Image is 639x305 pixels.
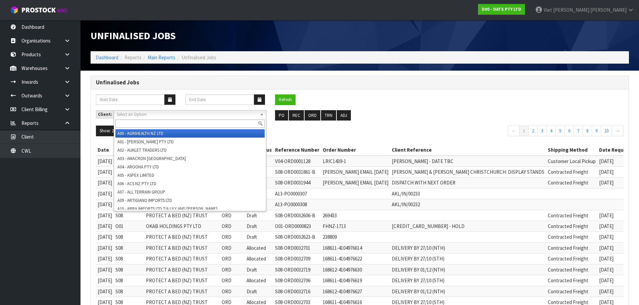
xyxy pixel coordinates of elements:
[583,126,592,136] a: 8
[273,188,321,199] td: A13-PO0000307
[597,232,635,242] td: [DATE]
[114,264,144,275] td: S08
[220,253,245,264] td: ORD
[519,126,529,136] a: 1
[117,110,257,119] span: Select an Option
[115,163,265,171] li: A04 - AROONA PTY LTD
[273,210,321,221] td: S08-ORD0032606-B
[390,264,546,275] td: DELIVERY BY 01/12 (NTH)
[546,286,597,297] td: Contracted Freight
[597,275,635,286] td: [DATE]
[337,110,351,121] button: ADJ
[555,126,565,136] a: 5
[478,4,525,15] a: D00 - DATS PTY LTD
[144,232,220,242] td: PROTECT A BED (NZ) TRUST
[144,275,220,286] td: PROTECT A BED (NZ) TRUST
[96,221,114,232] td: [DATE]
[96,126,119,136] button: Show: 25
[601,126,612,136] a: 10
[546,275,597,286] td: Contracted Freight
[390,156,546,167] td: [PERSON_NAME] - DATE TBC
[273,286,321,297] td: S08-ORD0032716
[220,221,245,232] td: ORD
[144,221,220,232] td: OKAB HOLDINGS PTY LTD
[546,145,597,155] th: Shipping Method
[273,156,321,167] td: V04-ORD0001128
[390,275,546,286] td: DELIVERY BY 27/10 (STH)
[96,79,624,86] h3: Unfinalised Jobs
[597,177,635,188] td: [DATE]
[96,275,114,286] td: [DATE]
[508,126,520,136] a: ←
[247,245,266,251] span: Allocated
[390,188,546,199] td: AKL/IN/00233
[220,275,245,286] td: ORD
[546,242,597,253] td: Contracted Freight
[273,199,321,210] td: A13-PO0000308
[247,255,266,262] span: Allocated
[185,94,254,105] input: End Date
[321,166,390,177] td: [PERSON_NAME] EMAIL [DATE]
[114,210,144,221] td: S08
[273,264,321,275] td: S08-ORD0032719
[597,156,635,167] td: [DATE]
[321,156,390,167] td: LRIC1439-1
[96,232,114,242] td: [DATE]
[96,156,114,167] td: [DATE]
[321,221,390,232] td: FHNZ-1713
[220,210,245,221] td: ORD
[181,54,216,61] span: Unfinalised Jobs
[546,232,597,242] td: Contracted Freight
[597,286,635,297] td: [DATE]
[565,126,574,136] a: 6
[321,145,390,155] th: Order Number
[96,188,114,199] td: [DATE]
[321,275,390,286] td: 168611-4104976619
[96,94,165,105] input: Start Date
[590,7,627,13] span: [PERSON_NAME]
[390,286,546,297] td: DELIVERY BY 01/12 (NTH)
[115,188,265,196] li: A07 - ALL TERRAIN GROUP
[546,253,597,264] td: Contracted Freight
[546,210,597,221] td: Contracted Freight
[114,221,144,232] td: O01
[321,264,390,275] td: 168612-4104976630
[528,126,538,136] a: 2
[114,275,144,286] td: S08
[612,126,624,136] a: →
[96,264,114,275] td: [DATE]
[289,110,304,121] button: REC
[482,6,521,12] strong: D00 - DATS PTY LTD
[321,110,336,121] button: TRN
[220,286,245,297] td: ORD
[390,177,546,188] td: DISPATCH WITH NEXT ORDER
[275,94,296,105] button: Refresh
[96,253,114,264] td: [DATE]
[273,232,321,242] td: S08-ORD0032623-B
[247,288,257,295] span: Draft
[574,126,583,136] a: 7
[57,7,67,14] small: WMS
[96,199,114,210] td: [DATE]
[546,156,597,167] td: Customer Local Pickup
[390,145,546,155] th: Client Reference
[115,129,265,138] li: A00 - AGRIHEALTH NZ LTD
[115,146,265,154] li: A02 - AUKLET TRADERS LTD
[546,221,597,232] td: Contracted Freight
[96,54,118,61] a: Dashboard
[390,199,546,210] td: AKL/IN/00232
[124,54,142,61] span: Reports
[247,266,257,273] span: Draft
[273,253,321,264] td: S08-ORD0032709
[390,166,546,177] td: [PERSON_NAME] & [PERSON_NAME] CHRISTCHURCH: DISPLAY STANDS
[247,212,257,219] span: Draft
[321,210,390,221] td: 269433
[96,242,114,253] td: [DATE]
[144,264,220,275] td: PROTECT A BED (NZ) TRUST
[537,126,547,136] a: 3
[115,205,265,213] li: A10 - ARRA IMPORTS LTD T/A LILY AND [PERSON_NAME]
[96,145,114,155] th: Date
[115,196,265,205] li: A09 - ARTIGIANO IMPORTS LTD
[597,166,635,177] td: [DATE]
[390,242,546,253] td: DELIVERY BY 27/10 (NTH)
